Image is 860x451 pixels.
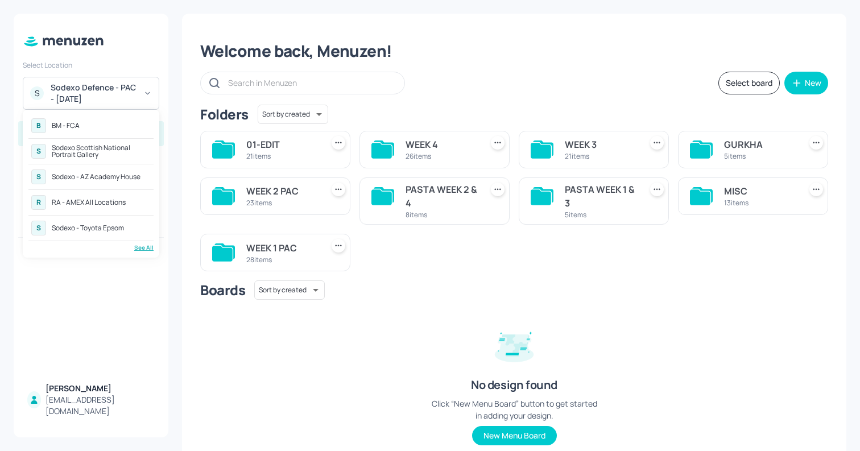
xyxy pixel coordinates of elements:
div: BM - FCA [52,122,80,129]
div: Sodexo - Toyota Epsom [52,225,124,231]
div: R [31,195,46,210]
div: Sodexo Scottish National Portrait Gallery [52,144,151,158]
div: B [31,118,46,133]
div: RA - AMEX All Locations [52,199,126,206]
div: S [31,144,46,159]
div: S [31,221,46,235]
div: See All [28,243,154,252]
div: S [31,169,46,184]
div: Sodexo - AZ Academy House [52,173,140,180]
